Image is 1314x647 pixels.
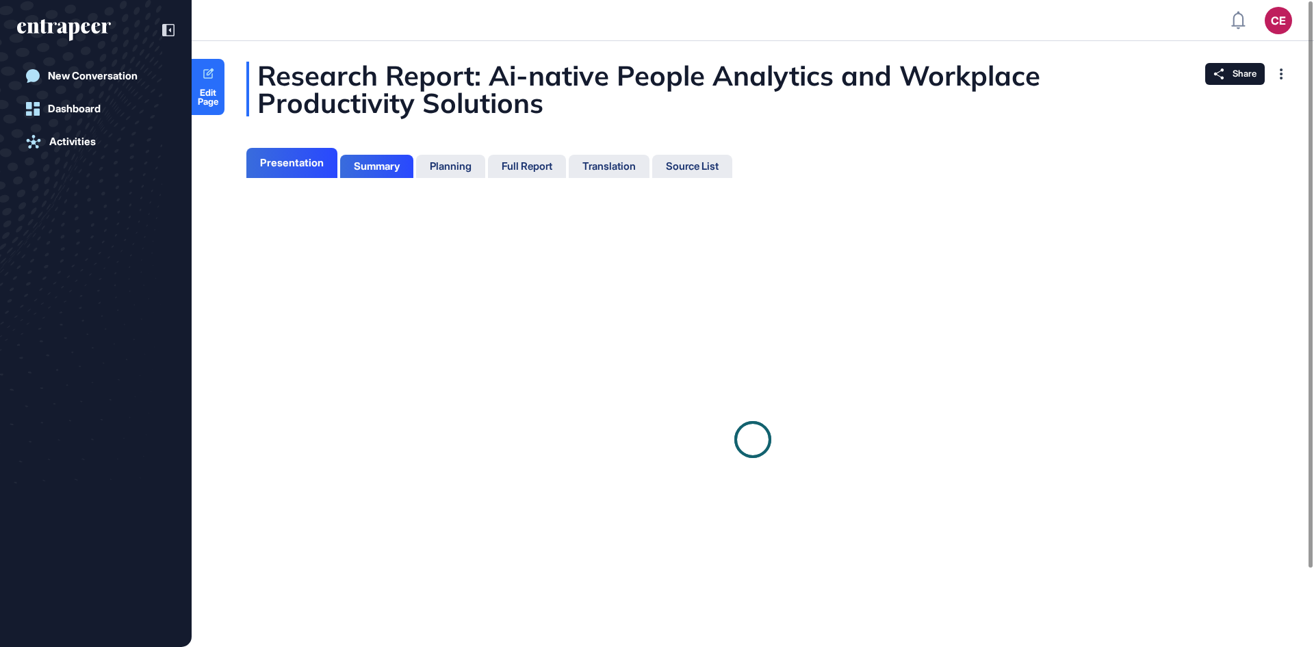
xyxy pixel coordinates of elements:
[354,160,400,173] div: Summary
[246,62,1259,116] div: Research Report: Ai-native People Analytics and Workplace Productivity Solutions
[48,70,138,82] div: New Conversation
[582,160,636,173] div: Translation
[17,95,175,123] a: Dashboard
[502,160,552,173] div: Full Report
[192,59,224,115] a: Edit Page
[192,88,224,106] span: Edit Page
[666,160,719,173] div: Source List
[260,157,324,169] div: Presentation
[17,128,175,155] a: Activities
[48,103,101,115] div: Dashboard
[430,160,472,173] div: Planning
[1265,7,1292,34] button: CE
[1233,68,1257,79] span: Share
[17,62,175,90] a: New Conversation
[49,136,96,148] div: Activities
[17,19,111,41] div: entrapeer-logo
